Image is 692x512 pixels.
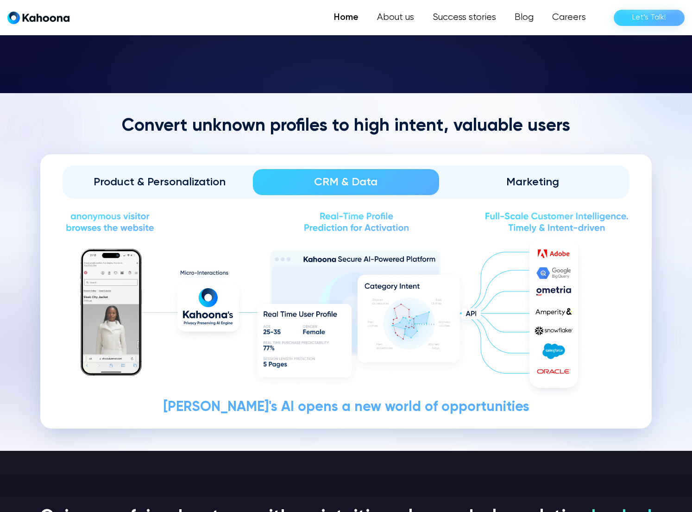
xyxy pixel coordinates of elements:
[325,8,368,27] a: Home
[632,10,666,25] div: Let’s Talk!
[614,10,685,26] a: Let’s Talk!
[505,8,543,27] a: Blog
[266,175,427,190] div: CRM & Data
[543,8,595,27] a: Careers
[368,8,423,27] a: About us
[423,8,505,27] a: Success stories
[63,400,629,415] div: [PERSON_NAME]'s AI opens a new world of opportunities
[7,11,69,25] a: home
[40,115,652,138] h2: Convert unknown profiles to high intent, valuable users
[79,175,240,190] div: Product & Personalization
[452,175,613,190] div: Marketing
